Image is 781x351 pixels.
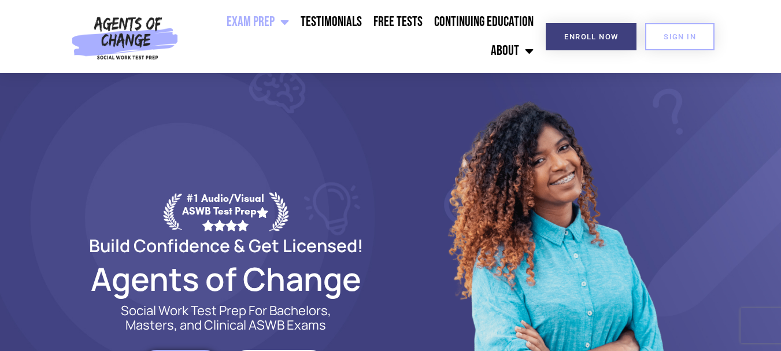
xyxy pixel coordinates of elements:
a: Continuing Education [428,8,539,36]
a: Exam Prep [221,8,295,36]
span: SIGN IN [664,33,696,40]
a: SIGN IN [645,23,715,50]
p: Social Work Test Prep For Bachelors, Masters, and Clinical ASWB Exams [108,304,345,332]
h2: Build Confidence & Get Licensed! [61,237,391,254]
a: Testimonials [295,8,368,36]
div: #1 Audio/Visual ASWB Test Prep [182,192,269,231]
nav: Menu [183,8,540,65]
a: Enroll Now [546,23,636,50]
a: About [485,36,539,65]
a: Free Tests [368,8,428,36]
span: Enroll Now [564,33,618,40]
h2: Agents of Change [61,265,391,292]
